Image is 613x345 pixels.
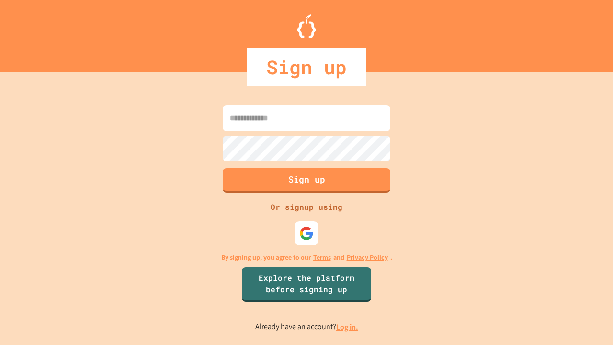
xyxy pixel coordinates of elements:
[255,321,358,333] p: Already have an account?
[242,267,371,302] a: Explore the platform before signing up
[313,253,331,263] a: Terms
[347,253,388,263] a: Privacy Policy
[268,201,345,213] div: Or signup using
[223,168,390,193] button: Sign up
[299,226,314,241] img: google-icon.svg
[247,48,366,86] div: Sign up
[336,322,358,332] a: Log in.
[221,253,392,263] p: By signing up, you agree to our and .
[297,14,316,38] img: Logo.svg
